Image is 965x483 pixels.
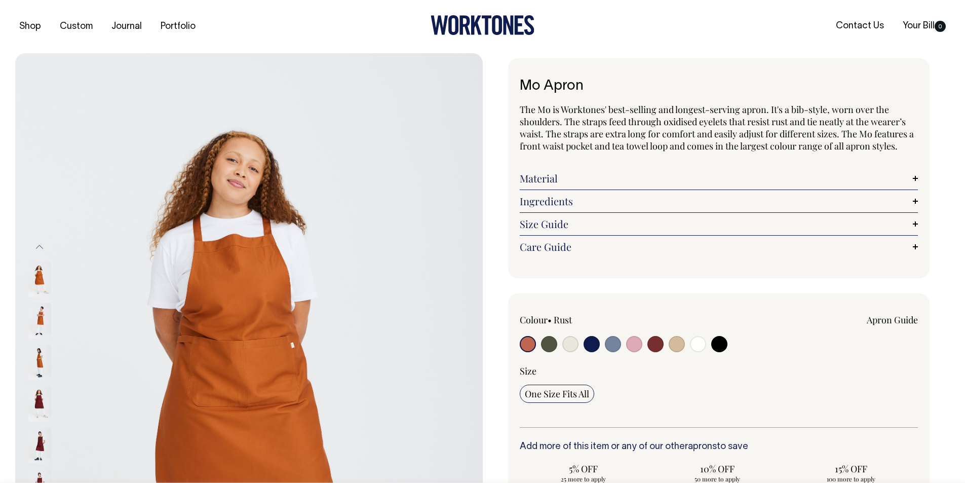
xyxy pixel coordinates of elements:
[548,314,552,326] span: •
[867,314,918,326] a: Apron Guide
[520,195,918,207] a: Ingredients
[659,463,776,475] span: 10% OFF
[520,365,918,377] div: Size
[28,345,51,380] img: rust
[525,475,642,483] span: 25 more to apply
[554,314,572,326] label: Rust
[56,18,97,35] a: Custom
[520,314,679,326] div: Colour
[792,475,910,483] span: 100 more to apply
[520,241,918,253] a: Care Guide
[525,463,642,475] span: 5% OFF
[792,463,910,475] span: 15% OFF
[659,475,776,483] span: 50 more to apply
[520,218,918,230] a: Size Guide
[32,236,47,258] button: Previous
[520,79,918,94] h1: Mo Apron
[935,21,946,32] span: 0
[28,303,51,339] img: rust
[28,386,51,422] img: burgundy
[28,262,51,297] img: rust
[28,428,51,463] img: burgundy
[899,18,950,34] a: Your Bill0
[525,388,589,400] span: One Size Fits All
[520,172,918,184] a: Material
[688,442,717,451] a: aprons
[520,385,594,403] input: One Size Fits All
[520,442,918,452] h6: Add more of this item or any of our other to save
[157,18,200,35] a: Portfolio
[520,103,914,152] span: The Mo is Worktones' best-selling and longest-serving apron. It's a bib-style, worn over the shou...
[107,18,146,35] a: Journal
[15,18,45,35] a: Shop
[832,18,888,34] a: Contact Us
